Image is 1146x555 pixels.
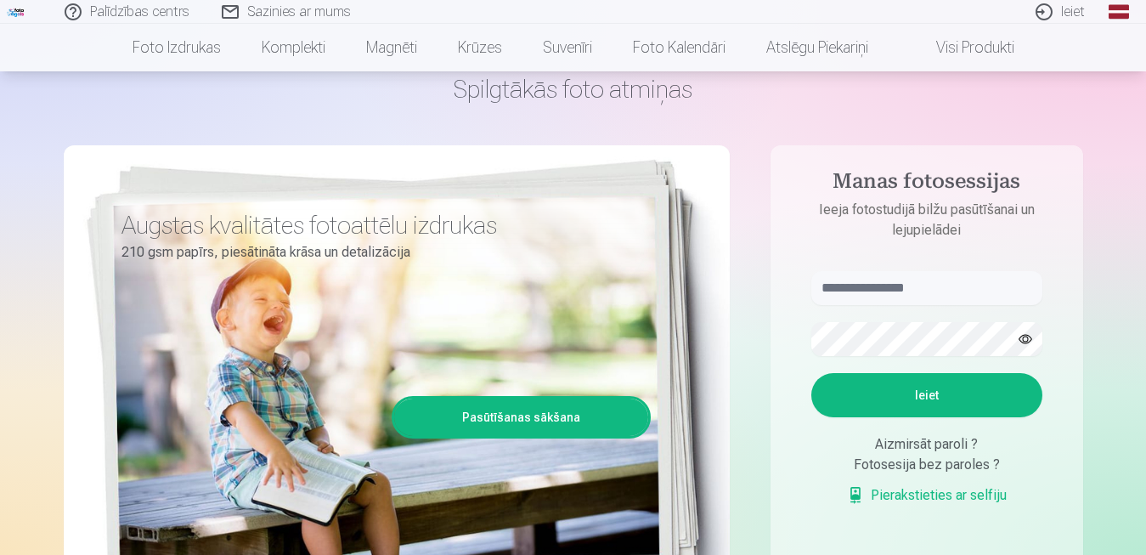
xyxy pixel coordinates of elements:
[438,24,522,71] a: Krūzes
[121,210,638,241] h3: Augstas kvalitātes fotoattēlu izdrukas
[847,485,1007,506] a: Pierakstieties ar selfiju
[889,24,1035,71] a: Visi produkti
[811,455,1042,475] div: Fotosesija bez paroles ?
[746,24,889,71] a: Atslēgu piekariņi
[346,24,438,71] a: Magnēti
[64,74,1083,105] h1: Spilgtākās foto atmiņas
[121,241,638,264] p: 210 gsm papīrs, piesātināta krāsa un detalizācija
[613,24,746,71] a: Foto kalendāri
[522,24,613,71] a: Suvenīri
[811,373,1042,417] button: Ieiet
[241,24,346,71] a: Komplekti
[811,434,1042,455] div: Aizmirsāt paroli ?
[794,169,1059,200] h4: Manas fotosessijas
[7,7,25,17] img: /fa1
[794,200,1059,241] p: Ieeja fotostudijā bilžu pasūtīšanai un lejupielādei
[394,399,648,436] a: Pasūtīšanas sākšana
[112,24,241,71] a: Foto izdrukas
